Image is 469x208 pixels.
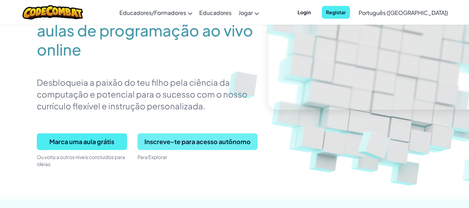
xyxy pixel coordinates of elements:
button: Inscreve-te para acesso autônomo [137,133,258,150]
span: Educadores/Formadores [119,9,186,16]
a: Educadores [196,3,235,22]
span: aulas de programação ao vivo online [37,21,258,59]
button: Login [293,6,315,19]
a: Educadores/Formadores [116,3,196,22]
span: Para Explorar [137,154,167,160]
span: Jogar [238,9,253,16]
span: Português ([GEOGRAPHIC_DATA]) [359,9,448,16]
p: Desbloqueia a paixão do teu filho pela ciência da computação e potencial para o sucesso com o nos... [37,76,258,112]
img: CodeCombat logo [23,5,83,19]
img: Overlap cubes [344,111,408,173]
a: Português ([GEOGRAPHIC_DATA]) [355,3,452,22]
span: Ou volta a outros níveis concluídos para ideias. [37,154,125,167]
button: Marca uma aula grátis [37,133,127,150]
button: Registar [322,6,350,19]
a: Jogar [235,3,262,22]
